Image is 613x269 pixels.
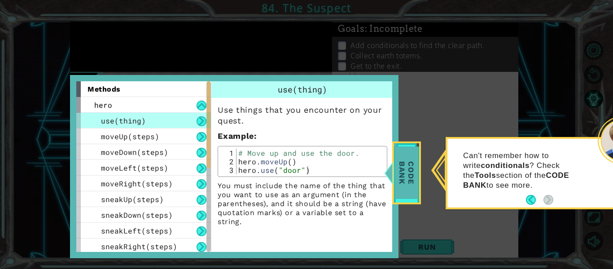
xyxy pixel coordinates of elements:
strong: conditionals [481,161,530,170]
button: Next [543,195,553,205]
strong: Tools [475,171,496,180]
p: Can't remember how to write ? Check the section of the to see more. [463,151,597,190]
strong: CODE BANK [463,171,569,190]
button: Back [526,195,543,205]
